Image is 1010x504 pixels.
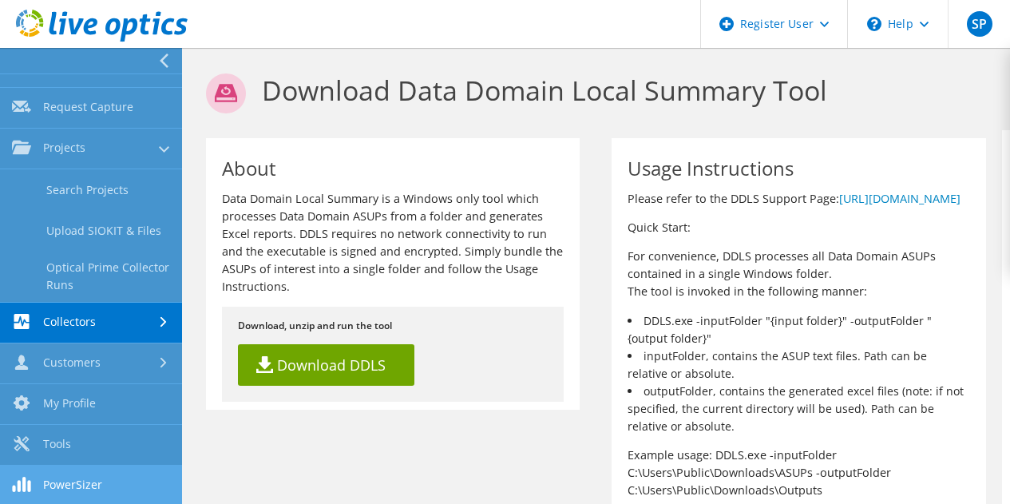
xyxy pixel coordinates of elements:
[628,159,961,178] h1: Usage Instructions
[839,191,960,206] a: [URL][DOMAIN_NAME]
[628,446,969,499] p: Example usage: DDLS.exe -inputFolder C:\Users\Public\Downloads\ASUPs -outputFolder C:\Users\Publi...
[628,248,969,300] p: For convenience, DDLS processes all Data Domain ASUPs contained in a single Windows folder. The t...
[867,17,881,31] svg: \n
[628,190,969,208] p: Please refer to the DDLS Support Page:
[206,73,978,113] h1: Download Data Domain Local Summary Tool
[222,159,556,178] h1: About
[238,317,548,335] p: Download, unzip and run the tool
[628,383,969,435] li: outputFolder, contains the generated excel files (note: if not specified, the current directory w...
[222,190,564,296] p: Data Domain Local Summary is a Windows only tool which processes Data Domain ASUPs from a folder ...
[628,347,969,383] li: inputFolder, contains the ASUP text files. Path can be relative or absolute.
[628,219,969,236] p: Quick Start:
[238,344,414,386] a: Download DDLS
[967,11,992,37] span: SP
[628,312,969,347] li: DDLS.exe -inputFolder "{input folder}" -outputFolder "{output folder}"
